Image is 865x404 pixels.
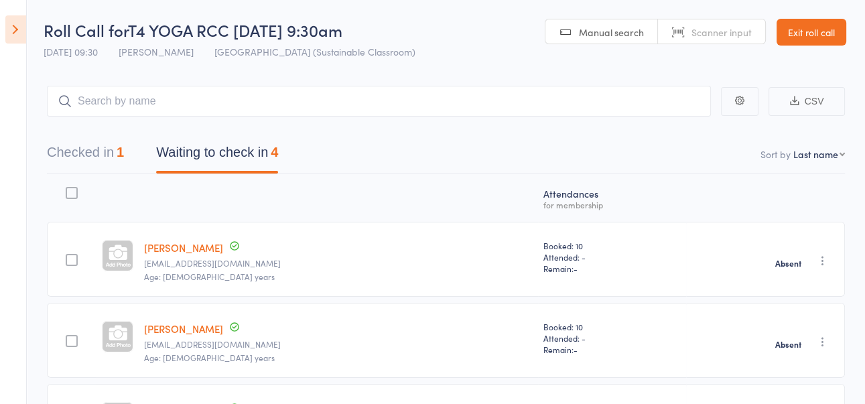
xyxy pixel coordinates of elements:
[691,25,752,39] span: Scanner input
[543,263,681,274] span: Remain:
[156,138,278,174] button: Waiting to check in4
[144,241,223,255] a: [PERSON_NAME]
[144,259,533,268] small: karenibutcher@gmail.com
[579,25,644,39] span: Manual search
[214,45,415,58] span: [GEOGRAPHIC_DATA] (Sustainable Classroom)
[574,263,578,274] span: -
[543,332,681,344] span: Attended: -
[777,19,846,46] a: Exit roll call
[543,321,681,332] span: Booked: 10
[769,87,845,116] button: CSV
[574,344,578,355] span: -
[144,271,275,282] span: Age: [DEMOGRAPHIC_DATA] years
[117,145,124,159] div: 1
[128,19,342,41] span: T4 YOGA RCC [DATE] 9:30am
[144,340,533,349] small: rkildea@me.com
[47,138,124,174] button: Checked in1
[793,147,838,161] div: Last name
[44,19,128,41] span: Roll Call for
[775,258,801,269] strong: Absent
[119,45,194,58] span: [PERSON_NAME]
[271,145,278,159] div: 4
[538,180,687,216] div: Atten­dances
[144,322,223,336] a: [PERSON_NAME]
[47,86,711,117] input: Search by name
[543,251,681,263] span: Attended: -
[543,240,681,251] span: Booked: 10
[44,45,98,58] span: [DATE] 09:30
[775,339,801,350] strong: Absent
[144,352,275,363] span: Age: [DEMOGRAPHIC_DATA] years
[543,200,681,209] div: for membership
[760,147,791,161] label: Sort by
[543,344,681,355] span: Remain:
